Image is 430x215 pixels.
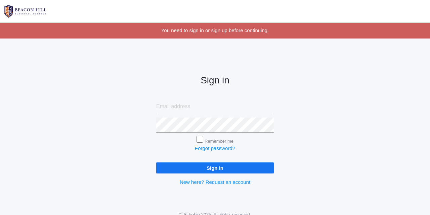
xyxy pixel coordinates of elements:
a: Forgot password? [195,145,235,151]
input: Email address [156,99,274,114]
h2: Sign in [156,75,274,86]
a: New here? Request an account [180,179,250,185]
label: Remember me [205,139,233,144]
input: Sign in [156,162,274,173]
